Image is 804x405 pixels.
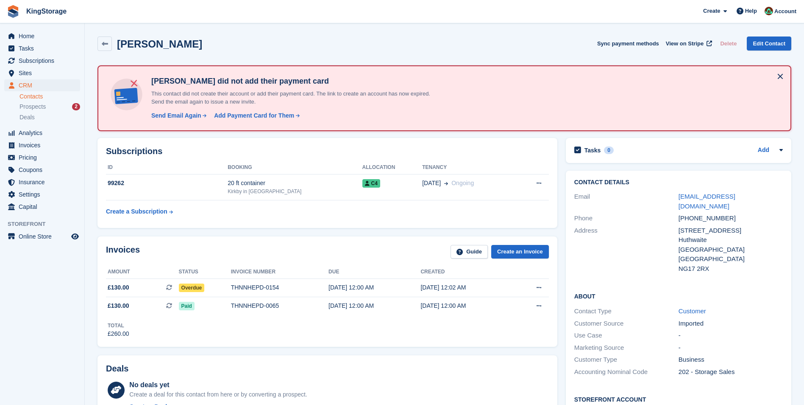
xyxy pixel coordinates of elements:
[19,231,70,242] span: Online Store
[228,161,362,174] th: Booking
[4,231,80,242] a: menu
[679,331,783,340] div: -
[574,292,783,300] h2: About
[574,192,679,211] div: Email
[574,355,679,365] div: Customer Type
[106,364,128,374] h2: Deals
[491,245,549,259] a: Create an Invoice
[745,7,757,15] span: Help
[231,265,328,279] th: Invoice number
[4,42,80,54] a: menu
[4,79,80,91] a: menu
[8,220,84,228] span: Storefront
[597,37,659,51] button: Sync payment methods
[19,103,46,111] span: Prospects
[4,127,80,139] a: menu
[148,90,445,106] p: This contact did not create their account or add their payment card. The link to create an accoun...
[574,226,679,274] div: Address
[108,76,145,112] img: no-card-linked-e7822e413c904bf8b177c4d89f31251c4716f9871600ec3ca5bfc59e148c83f4.svg
[679,245,783,255] div: [GEOGRAPHIC_DATA]
[679,226,783,236] div: [STREET_ADDRESS]
[574,331,679,340] div: Use Case
[4,201,80,213] a: menu
[328,265,420,279] th: Due
[19,113,80,122] a: Deals
[228,179,362,188] div: 20 ft container
[179,302,195,310] span: Paid
[4,67,80,79] a: menu
[106,146,549,156] h2: Subscriptions
[106,161,228,174] th: ID
[679,235,783,245] div: Huthwaite
[19,139,70,151] span: Invoices
[774,7,796,16] span: Account
[179,284,205,292] span: Overdue
[4,188,80,200] a: menu
[106,265,179,279] th: Amount
[179,265,231,279] th: Status
[19,55,70,67] span: Subscriptions
[574,307,679,316] div: Contact Type
[584,146,601,154] h2: Tasks
[574,367,679,377] div: Accounting Nominal Code
[362,179,380,188] span: C4
[72,103,80,110] div: 2
[4,139,80,151] a: menu
[679,214,783,223] div: [PHONE_NUMBER]
[151,111,201,120] div: Send Email Again
[106,245,140,259] h2: Invoices
[4,176,80,188] a: menu
[662,37,714,51] a: View on Stripe
[19,201,70,213] span: Capital
[422,161,516,174] th: Tenancy
[106,204,173,219] a: Create a Subscription
[451,180,474,186] span: Ongoing
[422,179,441,188] span: [DATE]
[574,214,679,223] div: Phone
[362,161,423,174] th: Allocation
[4,55,80,67] a: menu
[328,283,420,292] div: [DATE] 12:00 AM
[106,207,167,216] div: Create a Subscription
[7,5,19,18] img: stora-icon-8386f47178a22dfd0bd8f6a31ec36ba5ce8667c1dd55bd0f319d3a0aa187defe.svg
[148,76,445,86] h4: [PERSON_NAME] did not add their payment card
[4,30,80,42] a: menu
[574,179,783,186] h2: Contact Details
[4,164,80,176] a: menu
[19,188,70,200] span: Settings
[4,152,80,163] a: menu
[19,164,70,176] span: Coupons
[765,7,773,15] img: John King
[108,283,129,292] span: £130.00
[703,7,720,15] span: Create
[679,193,735,210] a: [EMAIL_ADDRESS][DOMAIN_NAME]
[19,79,70,91] span: CRM
[106,179,228,188] div: 99262
[747,37,791,51] a: Edit Contact
[231,301,328,310] div: THNNHEPD-0065
[679,367,783,377] div: 202 - Storage Sales
[679,254,783,264] div: [GEOGRAPHIC_DATA]
[19,30,70,42] span: Home
[328,301,420,310] div: [DATE] 12:00 AM
[228,188,362,195] div: Kirkby in [GEOGRAPHIC_DATA]
[117,38,202,50] h2: [PERSON_NAME]
[129,380,307,390] div: No deals yet
[420,283,512,292] div: [DATE] 12:02 AM
[451,245,488,259] a: Guide
[108,301,129,310] span: £130.00
[717,37,740,51] button: Delete
[758,146,769,155] a: Add
[420,265,512,279] th: Created
[19,152,70,163] span: Pricing
[574,395,783,403] h2: Storefront Account
[679,343,783,353] div: -
[679,307,706,315] a: Customer
[129,390,307,399] div: Create a deal for this contact from here or by converting a prospect.
[108,322,129,329] div: Total
[679,355,783,365] div: Business
[23,4,70,18] a: KingStorage
[666,39,704,48] span: View on Stripe
[19,127,70,139] span: Analytics
[679,319,783,329] div: Imported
